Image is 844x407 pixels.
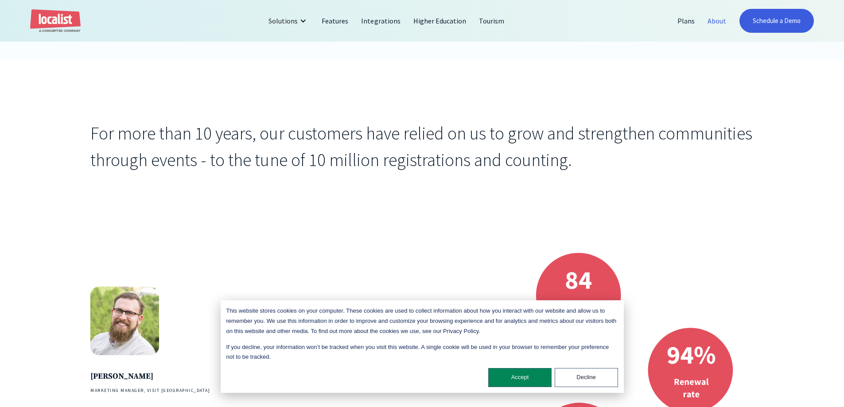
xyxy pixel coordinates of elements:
[90,120,754,173] div: For more than 10 years, our customers have relied on us to grow and strengthen communities throug...
[90,387,362,394] h4: Marketing Manager, Visit [GEOGRAPHIC_DATA]
[268,16,298,26] div: Solutions
[226,306,618,336] p: This website stores cookies on your computer. These cookies are used to collect information about...
[555,368,618,387] button: Decline
[262,10,315,31] div: Solutions
[226,342,618,363] p: If you decline, your information won’t be tracked when you visit this website. A single cookie wi...
[739,9,814,33] a: Schedule a Demo
[473,10,511,31] a: Tourism
[221,300,624,393] div: Cookie banner
[355,10,407,31] a: Integrations
[671,10,701,31] a: Plans
[315,10,355,31] a: Features
[488,368,552,387] button: Accept
[90,287,159,355] img: Customer headshot
[701,10,733,31] a: About
[90,371,153,381] strong: [PERSON_NAME]
[30,9,81,33] a: home
[407,10,473,31] a: Higher Education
